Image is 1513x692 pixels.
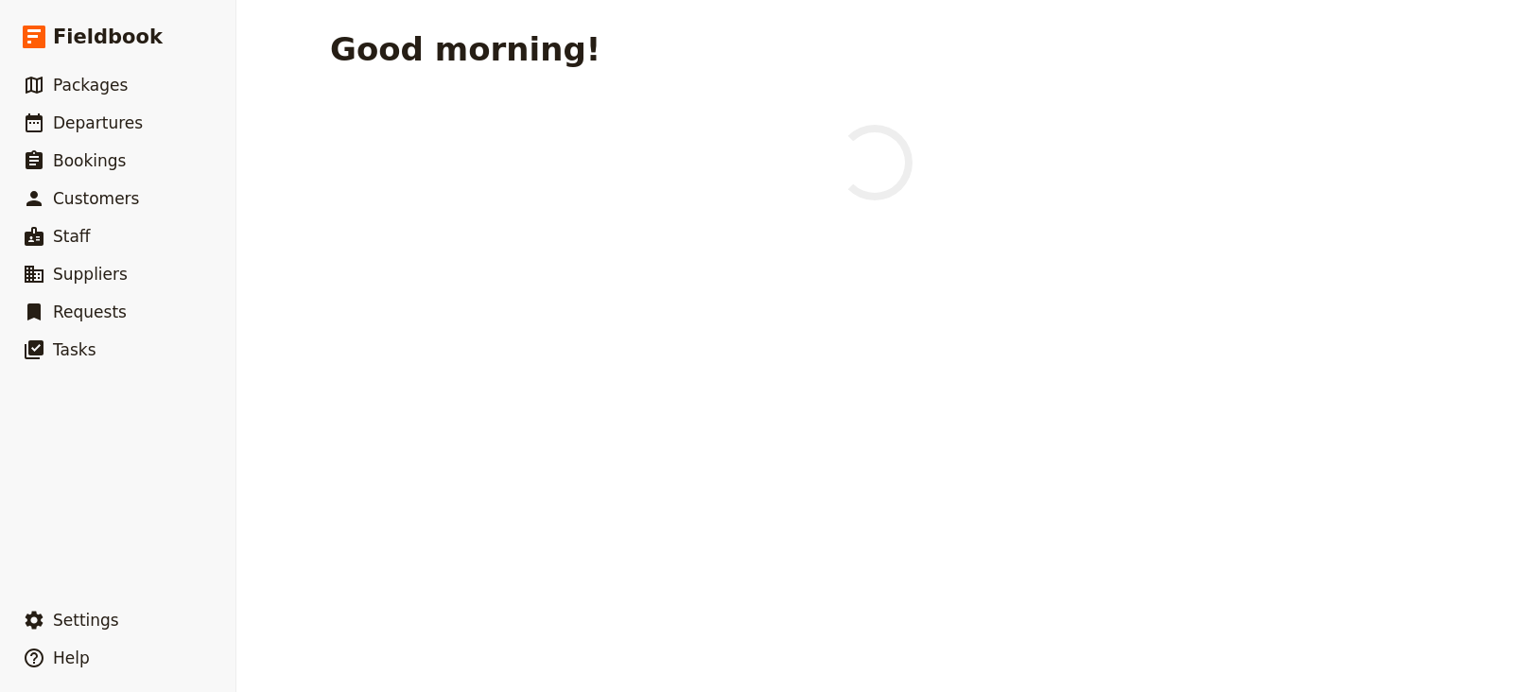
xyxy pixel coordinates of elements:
h1: Good morning! [330,30,600,68]
span: Suppliers [53,265,128,284]
span: Settings [53,611,119,630]
span: Requests [53,303,127,321]
span: Bookings [53,151,126,170]
span: Fieldbook [53,23,163,51]
span: Tasks [53,340,96,359]
span: Customers [53,189,139,208]
span: Departures [53,113,143,132]
span: Staff [53,227,91,246]
span: Packages [53,76,128,95]
span: Help [53,649,90,667]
